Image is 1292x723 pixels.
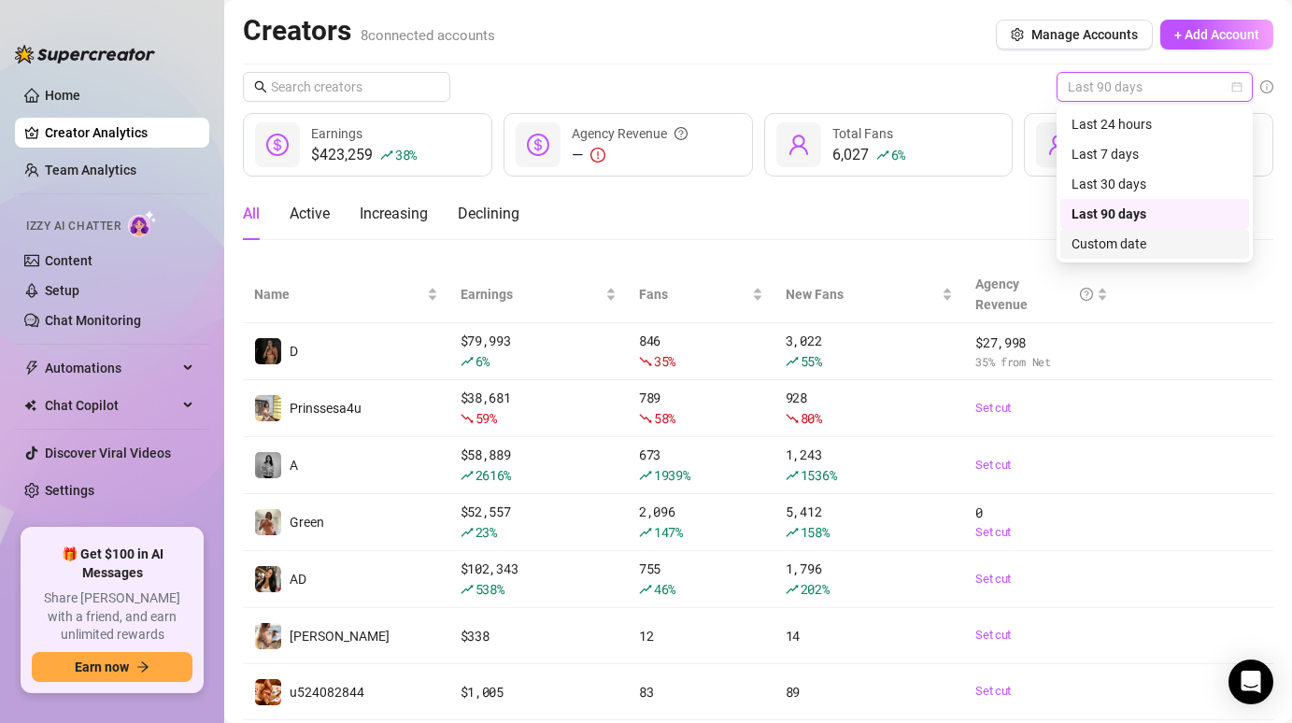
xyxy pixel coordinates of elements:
button: + Add Account [1160,20,1273,50]
span: 6 % [891,146,905,163]
span: rise [786,469,799,482]
span: setting [1011,28,1024,41]
div: 673 [639,445,763,486]
div: — [572,144,688,166]
div: Last 24 hours [1072,114,1238,135]
span: Earn now [75,659,129,674]
span: u524082844 [290,685,364,700]
span: 59 % [476,409,497,427]
span: Total Fans [832,126,893,141]
span: 35 % from Net [975,353,1107,371]
div: Last 30 days [1072,174,1238,194]
span: rise [461,526,474,539]
th: New Fans [774,266,964,323]
span: rise [380,149,393,162]
div: $ 1,005 [461,682,617,702]
span: Prinssesa4u [290,401,362,416]
span: dollar-circle [266,134,289,156]
a: Content [45,253,92,268]
h2: Creators [243,13,495,49]
a: Set cut [975,399,1107,418]
div: Last 90 days [1060,199,1249,229]
div: $ 58,889 [461,445,617,486]
a: Settings [45,483,94,498]
div: Custom date [1072,234,1238,254]
div: 6,027 [832,144,905,166]
img: logo-BBDzfeDw.svg [15,45,155,64]
div: Last 7 days [1060,139,1249,169]
img: Lex Angel [255,623,281,649]
div: Active [290,203,330,225]
span: Name [254,284,423,305]
span: info-circle [1260,80,1273,93]
div: $ 338 [461,626,617,646]
div: $ 102,343 [461,559,617,600]
div: $ 52,557 [461,502,617,543]
img: AD [255,566,281,592]
img: D [255,338,281,364]
span: 38 % [395,146,417,163]
span: thunderbolt [24,361,39,376]
span: arrow-right [136,660,149,673]
a: Set cut [975,456,1107,475]
span: fall [786,412,799,425]
span: rise [876,149,889,162]
span: 202 % [801,580,830,598]
div: 755 [639,559,763,600]
span: rise [639,583,652,596]
div: Last 24 hours [1060,109,1249,139]
div: 1,796 [786,559,953,600]
button: Manage Accounts [996,20,1153,50]
div: Increasing [360,203,428,225]
div: 89 [786,682,953,702]
div: 789 [639,388,763,429]
span: fall [639,412,652,425]
div: 5,412 [786,502,953,543]
a: Discover Viral Videos [45,446,171,461]
a: Home [45,88,80,103]
span: calendar [1231,81,1242,92]
span: 58 % [654,409,675,427]
span: 6 % [476,352,490,370]
div: 1,243 [786,445,953,486]
span: + Add Account [1174,27,1259,42]
img: u524082844 [255,679,281,705]
a: Chat Monitoring [45,313,141,328]
img: Chat Copilot [24,399,36,412]
img: Prinssesa4u [255,395,281,421]
div: Declining [458,203,519,225]
span: 46 % [654,580,675,598]
span: 158 % [801,523,830,541]
div: Custom date [1060,229,1249,259]
a: Set cut [975,626,1107,645]
span: Earnings [461,284,602,305]
div: Open Intercom Messenger [1228,659,1273,704]
span: search [254,80,267,93]
span: rise [639,469,652,482]
th: Fans [628,266,774,323]
span: 538 % [476,580,504,598]
a: Team Analytics [45,163,136,177]
div: Agency Revenue [572,123,688,144]
span: 1939 % [654,466,690,484]
span: 1536 % [801,466,837,484]
a: Set cut [975,523,1107,542]
span: rise [786,583,799,596]
span: question-circle [1080,274,1093,315]
span: user [1047,134,1070,156]
span: rise [461,355,474,368]
div: Agency Revenue [975,274,1092,315]
span: Chat Copilot [45,390,177,420]
span: user [788,134,810,156]
span: Fans [639,284,748,305]
a: Set cut [975,682,1107,701]
span: rise [639,526,652,539]
span: D [290,344,298,359]
span: Earnings [311,126,362,141]
span: Automations [45,353,177,383]
div: 14 [786,626,953,646]
span: A [290,458,298,473]
span: rise [461,469,474,482]
span: 23 % [476,523,497,541]
span: 8 connected accounts [361,27,495,44]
